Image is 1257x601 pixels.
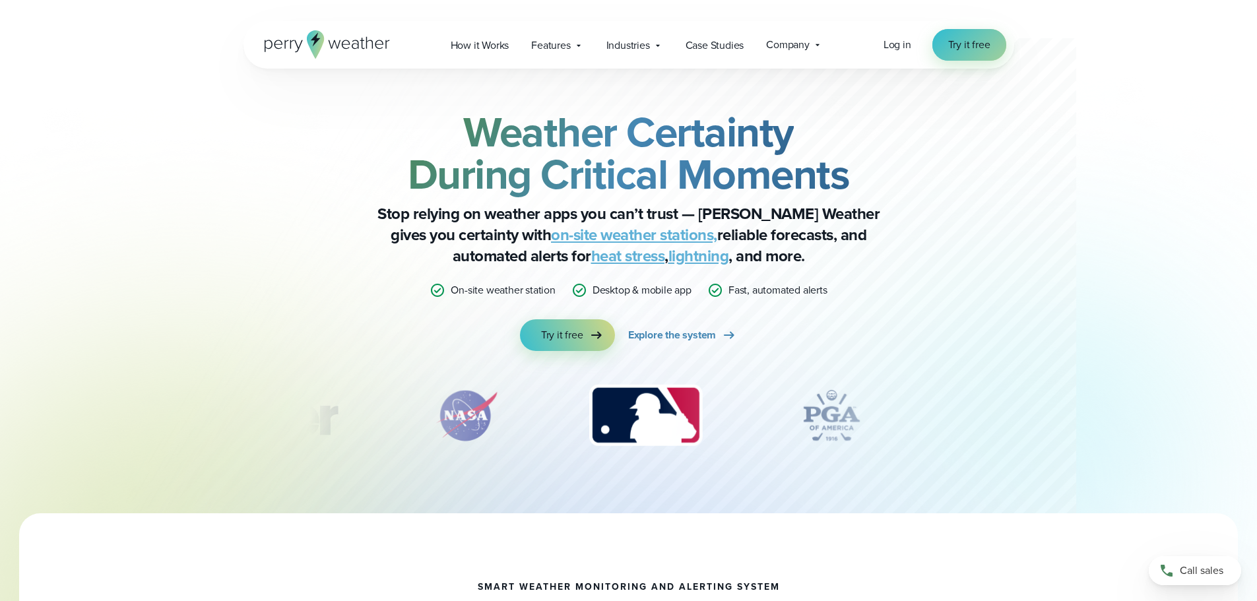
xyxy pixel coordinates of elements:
[520,319,615,351] a: Try it free
[686,38,744,53] span: Case Studies
[884,37,911,53] a: Log in
[1149,556,1241,585] a: Call sales
[948,383,1053,449] div: 5 of 12
[408,101,850,205] strong: Weather Certainty During Critical Moments
[309,383,948,455] div: slideshow
[451,38,509,53] span: How it Works
[551,223,717,247] a: on-site weather stations,
[884,37,911,52] span: Log in
[478,582,780,592] h1: smart weather monitoring and alerting system
[948,383,1053,449] img: DPR-Construction.svg
[576,383,715,449] div: 3 of 12
[728,282,827,298] p: Fast, automated alerts
[1180,563,1223,579] span: Call sales
[674,32,756,59] a: Case Studies
[439,32,521,59] a: How it Works
[593,282,692,298] p: Desktop & mobile app
[766,37,810,53] span: Company
[606,38,650,53] span: Industries
[948,37,990,53] span: Try it free
[541,327,583,343] span: Try it free
[932,29,1006,61] a: Try it free
[420,383,513,449] div: 2 of 12
[365,203,893,267] p: Stop relying on weather apps you can’t trust — [PERSON_NAME] Weather gives you certainty with rel...
[531,38,570,53] span: Features
[628,327,716,343] span: Explore the system
[576,383,715,449] img: MLB.svg
[779,383,884,449] div: 4 of 12
[628,319,737,351] a: Explore the system
[169,383,356,449] img: Turner-Construction_1.svg
[451,282,555,298] p: On-site weather station
[169,383,356,449] div: 1 of 12
[420,383,513,449] img: NASA.svg
[779,383,884,449] img: PGA.svg
[668,244,729,268] a: lightning
[591,244,665,268] a: heat stress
